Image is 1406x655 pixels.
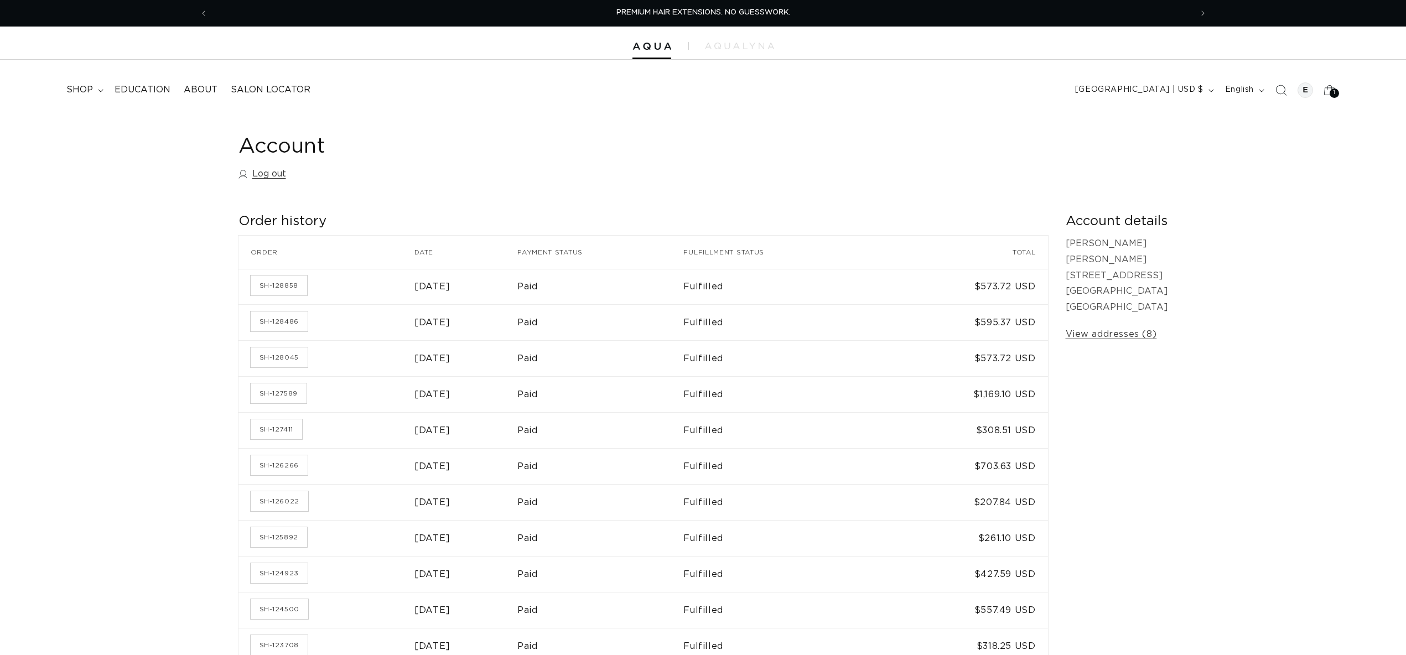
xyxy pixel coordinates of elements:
[1066,236,1168,315] p: [PERSON_NAME] [PERSON_NAME] [STREET_ADDRESS] [GEOGRAPHIC_DATA] [GEOGRAPHIC_DATA]
[251,311,308,331] a: Order number SH-128486
[683,412,883,448] td: Fulfilled
[231,84,310,96] span: Salon Locator
[683,269,883,305] td: Fulfilled
[883,376,1047,412] td: $1,169.10 USD
[883,412,1047,448] td: $308.51 USD
[1066,326,1157,342] a: View addresses (8)
[517,556,683,592] td: Paid
[251,527,307,547] a: Order number SH-125892
[66,84,93,96] span: shop
[1075,84,1203,96] span: [GEOGRAPHIC_DATA] | USD $
[883,340,1047,376] td: $573.72 USD
[1191,3,1215,24] button: Next announcement
[517,236,683,269] th: Payment status
[414,236,517,269] th: Date
[517,376,683,412] td: Paid
[683,340,883,376] td: Fulfilled
[414,570,450,579] time: [DATE]
[683,304,883,340] td: Fulfilled
[238,166,286,182] a: Log out
[1066,213,1168,230] h2: Account details
[414,390,450,399] time: [DATE]
[1068,80,1218,101] button: [GEOGRAPHIC_DATA] | USD $
[115,84,170,96] span: Education
[251,491,308,511] a: Order number SH-126022
[683,592,883,628] td: Fulfilled
[517,592,683,628] td: Paid
[251,563,308,583] a: Order number SH-124923
[883,304,1047,340] td: $595.37 USD
[414,534,450,543] time: [DATE]
[1269,78,1293,102] summary: Search
[414,426,450,435] time: [DATE]
[414,606,450,615] time: [DATE]
[883,448,1047,484] td: $703.63 USD
[414,354,450,363] time: [DATE]
[683,484,883,520] td: Fulfilled
[683,556,883,592] td: Fulfilled
[414,318,450,327] time: [DATE]
[517,448,683,484] td: Paid
[177,77,224,102] a: About
[683,520,883,556] td: Fulfilled
[251,599,308,619] a: Order number SH-124500
[238,236,415,269] th: Order
[616,9,790,16] span: PREMIUM HAIR EXTENSIONS. NO GUESSWORK.
[883,520,1047,556] td: $261.10 USD
[517,269,683,305] td: Paid
[517,412,683,448] td: Paid
[632,43,671,50] img: Aqua Hair Extensions
[238,133,1168,160] h1: Account
[883,236,1047,269] th: Total
[517,304,683,340] td: Paid
[883,269,1047,305] td: $573.72 USD
[517,484,683,520] td: Paid
[184,84,217,96] span: About
[1334,89,1336,98] span: 1
[1225,84,1254,96] span: English
[683,376,883,412] td: Fulfilled
[251,635,308,655] a: Order number SH-123708
[60,77,108,102] summary: shop
[191,3,216,24] button: Previous announcement
[414,282,450,291] time: [DATE]
[517,340,683,376] td: Paid
[683,236,883,269] th: Fulfillment status
[251,383,307,403] a: Order number SH-127589
[883,556,1047,592] td: $427.59 USD
[251,455,308,475] a: Order number SH-126266
[414,498,450,507] time: [DATE]
[414,462,450,471] time: [DATE]
[238,213,1048,230] h2: Order history
[108,77,177,102] a: Education
[517,520,683,556] td: Paid
[705,43,774,49] img: aqualyna.com
[414,642,450,651] time: [DATE]
[683,448,883,484] td: Fulfilled
[883,592,1047,628] td: $557.49 USD
[224,77,317,102] a: Salon Locator
[1218,80,1269,101] button: English
[251,347,308,367] a: Order number SH-128045
[883,484,1047,520] td: $207.84 USD
[251,275,307,295] a: Order number SH-128858
[251,419,302,439] a: Order number SH-127411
